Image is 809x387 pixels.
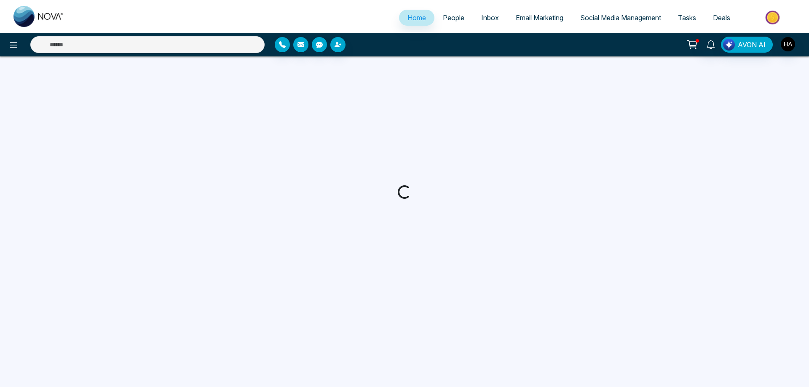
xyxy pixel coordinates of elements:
img: Nova CRM Logo [13,6,64,27]
span: Social Media Management [580,13,661,22]
a: Email Marketing [507,10,572,26]
a: Inbox [473,10,507,26]
img: Market-place.gif [743,8,804,27]
span: Email Marketing [516,13,563,22]
img: Lead Flow [723,39,735,51]
span: Home [407,13,426,22]
span: People [443,13,464,22]
img: User Avatar [781,37,795,51]
span: Inbox [481,13,499,22]
span: AVON AI [738,40,766,50]
button: AVON AI [721,37,773,53]
span: Deals [713,13,730,22]
a: Tasks [670,10,705,26]
a: Deals [705,10,739,26]
a: People [434,10,473,26]
a: Home [399,10,434,26]
span: Tasks [678,13,696,22]
a: Social Media Management [572,10,670,26]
